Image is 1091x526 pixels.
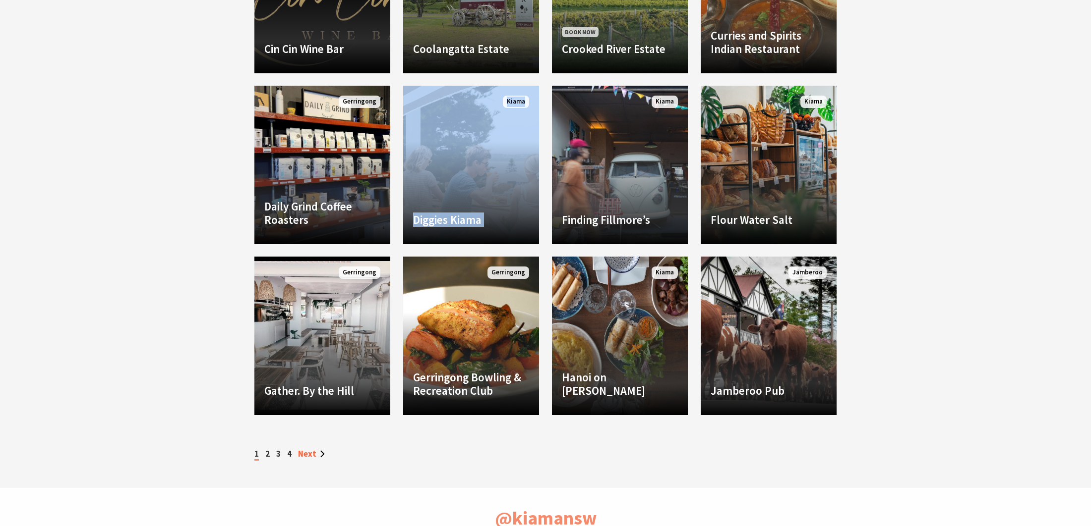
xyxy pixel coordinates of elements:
h4: Flour Water Salt [711,213,827,227]
a: Another Image Used Flour Water Salt Kiama [701,86,837,244]
h4: Gather. By the Hill [264,384,380,398]
a: 2 [265,448,270,459]
a: Another Image Used Diggies Kiama Kiama [403,86,539,244]
a: 3 [276,448,281,459]
span: 1 [254,448,259,461]
a: Another Image Used Gather. By the Hill Gerringong [254,257,390,415]
h4: Hanoi on [PERSON_NAME] [562,370,678,398]
a: 4 [287,448,292,459]
span: Gerringong [339,96,380,108]
span: Jamberoo [788,266,827,279]
span: Kiama [652,266,678,279]
span: Kiama [503,96,529,108]
h4: Crooked River Estate [562,42,678,56]
h4: Finding Fillmore’s [562,213,678,227]
h4: Curries and Spirits Indian Restaurant [711,29,827,56]
h4: Jamberoo Pub [711,384,827,398]
h4: Gerringong Bowling & Recreation Club [413,370,529,398]
span: Book Now [562,27,599,37]
span: Gerringong [339,266,380,279]
span: Kiama [800,96,827,108]
h4: Daily Grind Coffee Roasters [264,200,380,227]
a: Another Image Used Hanoi on [PERSON_NAME] Kiama [552,257,688,415]
a: Another Image Used Jamberoo Pub Jamberoo [701,257,837,415]
a: Next [298,448,325,459]
a: Finding Fillmore’s Kiama [552,86,688,244]
span: Kiama [652,96,678,108]
a: Daily Grind Coffee Roasters Gerringong [254,86,390,244]
h4: Cin Cin Wine Bar [264,42,380,56]
h4: Coolangatta Estate [413,42,529,56]
span: Gerringong [487,266,529,279]
a: Another Image Used Gerringong Bowling & Recreation Club Gerringong [403,257,539,415]
h4: Diggies Kiama [413,213,529,227]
